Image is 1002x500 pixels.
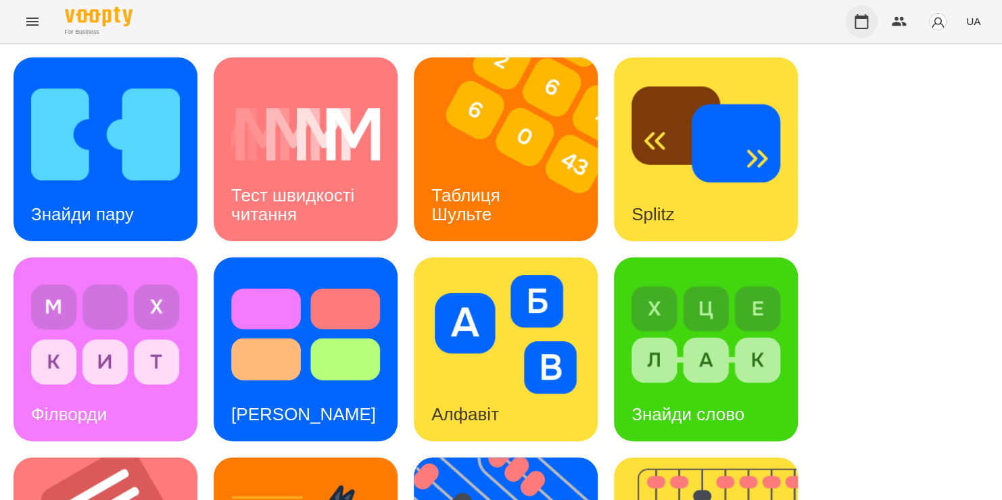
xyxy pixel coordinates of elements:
[214,257,398,441] a: Тест Струпа[PERSON_NAME]
[614,257,798,441] a: Знайди словоЗнайди слово
[631,275,780,394] img: Знайди слово
[231,75,380,194] img: Тест швидкості читання
[231,275,380,394] img: Тест Струпа
[431,275,580,394] img: Алфавіт
[928,12,947,31] img: avatar_s.png
[431,185,505,224] h3: Таблиця Шульте
[214,57,398,241] a: Тест швидкості читанняТест швидкості читання
[631,204,675,224] h3: Splitz
[614,57,798,241] a: SplitzSplitz
[65,7,133,26] img: Voopty Logo
[65,28,133,36] span: For Business
[961,9,986,34] button: UA
[966,14,980,28] span: UA
[431,404,499,424] h3: Алфавіт
[231,185,359,224] h3: Тест швидкості читання
[631,75,780,194] img: Splitz
[16,5,49,38] button: Menu
[14,57,197,241] a: Знайди паруЗнайди пару
[31,204,134,224] h3: Знайди пару
[31,275,180,394] img: Філворди
[14,257,197,441] a: ФілвордиФілворди
[414,257,598,441] a: АлфавітАлфавіт
[231,404,376,424] h3: [PERSON_NAME]
[631,404,744,424] h3: Знайди слово
[31,75,180,194] img: Знайди пару
[31,404,107,424] h3: Філворди
[414,57,598,241] a: Таблиця ШультеТаблиця Шульте
[414,57,615,241] img: Таблиця Шульте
